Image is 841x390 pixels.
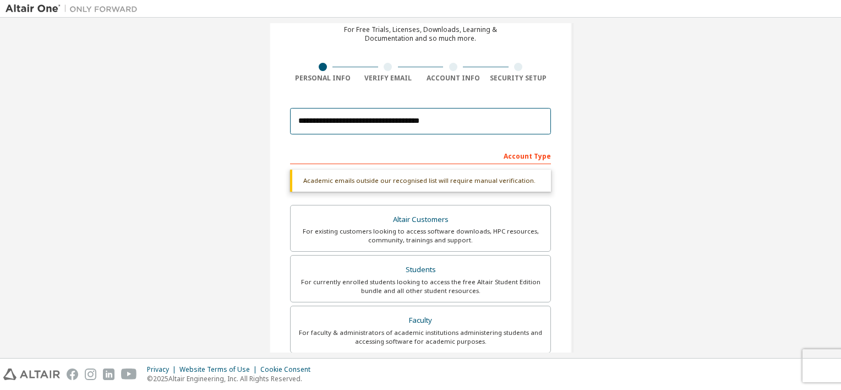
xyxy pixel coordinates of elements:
div: Cookie Consent [260,365,317,374]
div: For Free Trials, Licenses, Downloads, Learning & Documentation and so much more. [344,25,497,43]
img: linkedin.svg [103,369,114,380]
div: For currently enrolled students looking to access the free Altair Student Edition bundle and all ... [297,278,544,295]
img: facebook.svg [67,369,78,380]
div: Students [297,262,544,278]
div: Privacy [147,365,179,374]
div: Faculty [297,313,544,328]
div: For faculty & administrators of academic institutions administering students and accessing softwa... [297,328,544,346]
div: Security Setup [486,74,551,83]
div: Account Info [420,74,486,83]
img: youtube.svg [121,369,137,380]
img: Altair One [6,3,143,14]
div: Personal Info [290,74,356,83]
div: Verify Email [356,74,421,83]
p: © 2025 Altair Engineering, Inc. All Rights Reserved. [147,374,317,383]
img: instagram.svg [85,369,96,380]
div: Website Terms of Use [179,365,260,374]
div: Altair Customers [297,212,544,227]
div: Account Type [290,147,551,164]
div: Academic emails outside our recognised list will require manual verification. [290,170,551,192]
div: For existing customers looking to access software downloads, HPC resources, community, trainings ... [297,227,544,245]
img: altair_logo.svg [3,369,60,380]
